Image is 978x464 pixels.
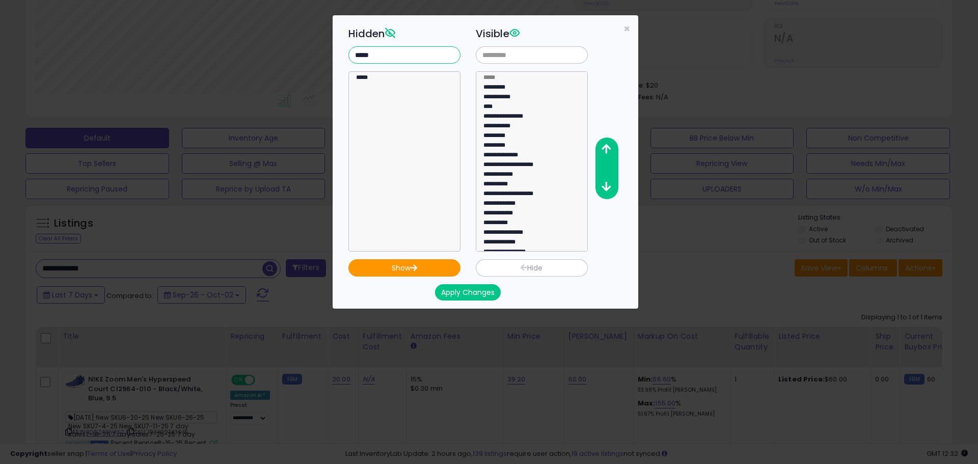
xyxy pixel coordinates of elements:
[476,259,588,277] button: Hide
[348,259,460,277] button: Show
[348,26,460,41] h3: Hidden
[435,284,501,301] button: Apply Changes
[476,26,588,41] h3: Visible
[623,21,630,36] span: ×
